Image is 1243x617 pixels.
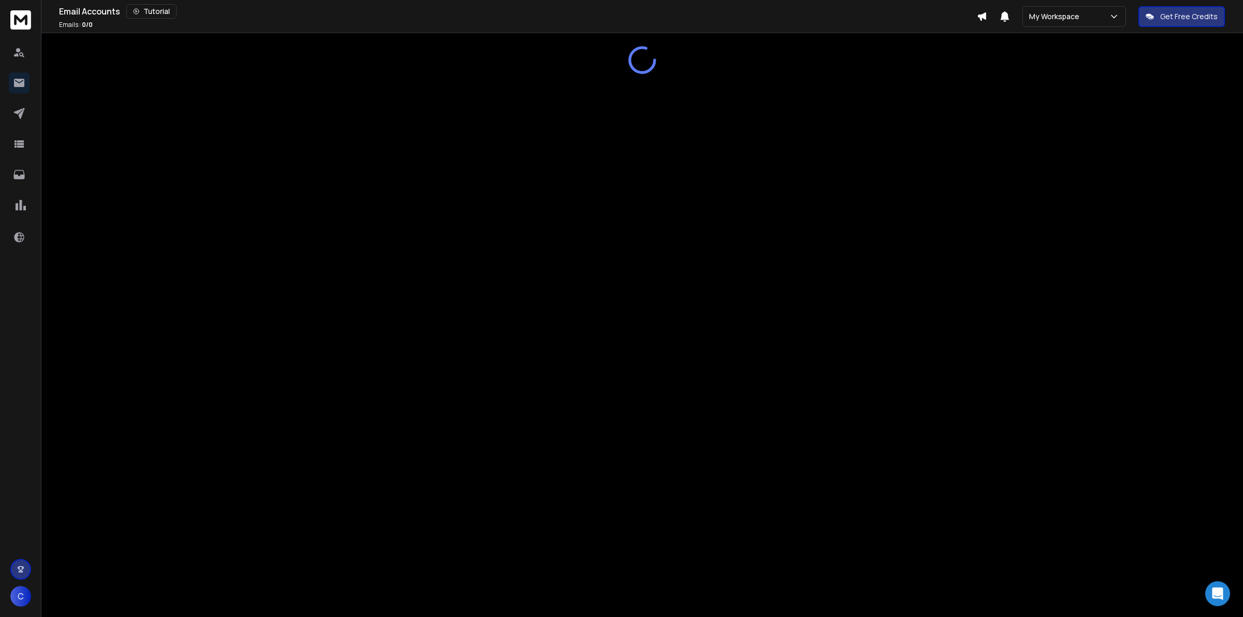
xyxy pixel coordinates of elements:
span: 0 / 0 [82,20,93,29]
button: C [10,586,31,607]
button: Get Free Credits [1138,6,1225,27]
button: Tutorial [126,4,177,19]
p: My Workspace [1029,11,1083,22]
div: Open Intercom Messenger [1205,581,1230,606]
p: Get Free Credits [1160,11,1218,22]
p: Emails : [59,21,93,29]
div: Email Accounts [59,4,977,19]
